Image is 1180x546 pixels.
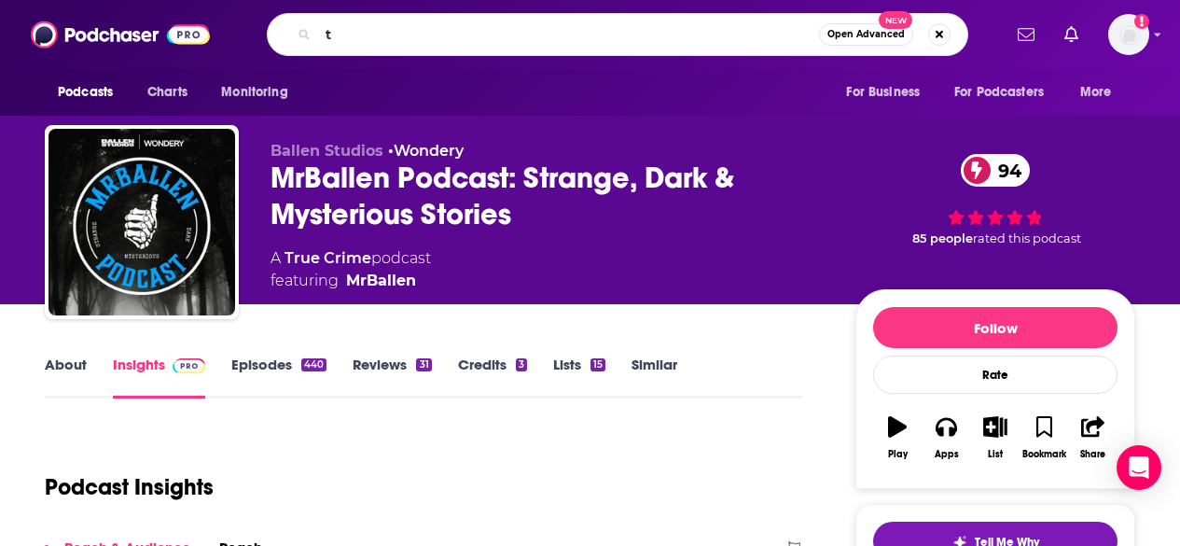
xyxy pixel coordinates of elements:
[388,142,464,160] span: •
[353,356,431,399] a: Reviews31
[113,356,205,399] a: InsightsPodchaser Pro
[221,79,287,105] span: Monitoring
[135,75,199,110] a: Charts
[1080,79,1112,105] span: More
[873,404,922,471] button: Play
[954,79,1044,105] span: For Podcasters
[1108,14,1149,55] img: User Profile
[45,473,214,501] h1: Podcast Insights
[971,404,1020,471] button: List
[1022,449,1066,460] div: Bookmark
[147,79,187,105] span: Charts
[988,449,1003,460] div: List
[58,79,113,105] span: Podcasts
[1067,75,1135,110] button: open menu
[1108,14,1149,55] button: Show profile menu
[855,142,1135,259] div: 94 85 peoplerated this podcast
[879,11,912,29] span: New
[271,142,383,160] span: Ballen Studios
[873,356,1118,394] div: Rate
[922,404,970,471] button: Apps
[1057,19,1086,50] a: Show notifications dropdown
[45,356,87,399] a: About
[873,307,1118,348] button: Follow
[1080,449,1105,460] div: Share
[285,249,371,267] a: True Crime
[935,449,959,460] div: Apps
[271,270,431,292] span: featuring
[45,75,137,110] button: open menu
[632,356,677,399] a: Similar
[961,154,1031,187] a: 94
[173,358,205,373] img: Podchaser Pro
[973,231,1081,245] span: rated this podcast
[1108,14,1149,55] span: Logged in as dbartlett
[1020,404,1068,471] button: Bookmark
[301,358,326,371] div: 440
[516,358,527,371] div: 3
[942,75,1071,110] button: open menu
[416,358,431,371] div: 31
[394,142,464,160] a: Wondery
[458,356,527,399] a: Credits3
[346,270,416,292] a: MrBallen
[208,75,312,110] button: open menu
[888,449,908,460] div: Play
[318,20,819,49] input: Search podcasts, credits, & more...
[271,247,431,292] div: A podcast
[819,23,913,46] button: Open AdvancedNew
[1069,404,1118,471] button: Share
[1010,19,1042,50] a: Show notifications dropdown
[49,129,235,315] img: MrBallen Podcast: Strange, Dark & Mysterious Stories
[31,17,210,52] img: Podchaser - Follow, Share and Rate Podcasts
[267,13,968,56] div: Search podcasts, credits, & more...
[846,79,920,105] span: For Business
[231,356,326,399] a: Episodes440
[590,358,605,371] div: 15
[1134,14,1149,29] svg: Add a profile image
[553,356,605,399] a: Lists15
[827,30,905,39] span: Open Advanced
[1117,445,1161,490] div: Open Intercom Messenger
[979,154,1031,187] span: 94
[833,75,943,110] button: open menu
[912,231,973,245] span: 85 people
